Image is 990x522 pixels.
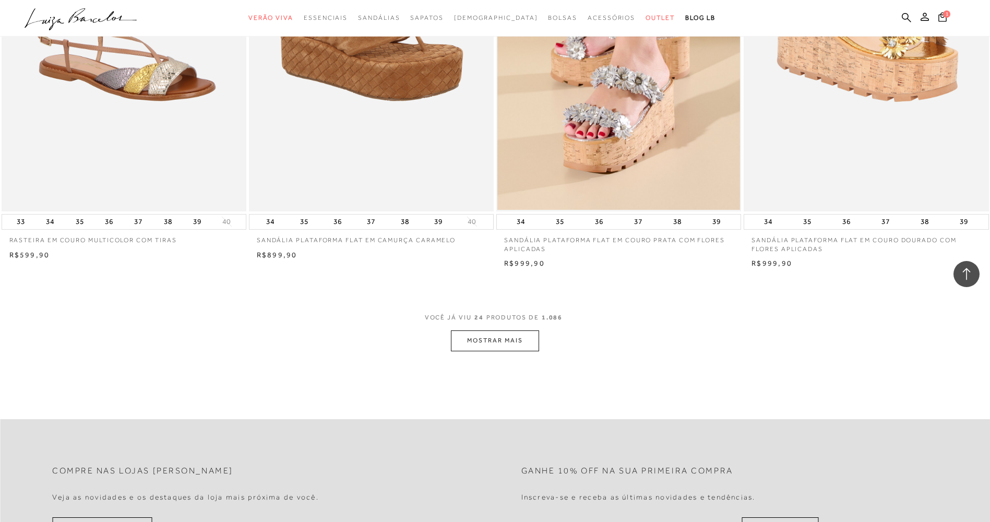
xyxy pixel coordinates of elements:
[646,14,675,21] span: Outlet
[454,14,538,21] span: [DEMOGRAPHIC_DATA]
[410,8,443,28] a: categoryNavScreenReaderText
[358,14,400,21] span: Sandálias
[304,8,348,28] a: categoryNavScreenReaderText
[52,493,319,502] h4: Veja as novidades e os destaques da loja mais próxima de você.
[631,215,646,229] button: 37
[588,14,635,21] span: Acessórios
[73,215,87,229] button: 35
[752,259,792,267] span: R$999,90
[398,215,412,229] button: 38
[330,215,345,229] button: 36
[878,215,893,229] button: 37
[670,215,685,229] button: 38
[839,215,854,229] button: 36
[102,215,116,229] button: 36
[248,8,293,28] a: categoryNavScreenReaderText
[190,215,205,229] button: 39
[548,8,577,28] a: categoryNavScreenReaderText
[548,14,577,21] span: Bolsas
[131,215,146,229] button: 37
[474,314,484,321] span: 24
[2,230,246,245] a: RASTEIRA EM COURO MULTICOLOR COM TIRAS
[425,314,566,321] span: VOCÊ JÁ VIU PRODUTOS DE
[646,8,675,28] a: categoryNavScreenReaderText
[685,8,715,28] a: BLOG LB
[43,215,57,229] button: 34
[761,215,776,229] button: 34
[464,217,479,227] button: 40
[588,8,635,28] a: categoryNavScreenReaderText
[9,251,50,259] span: R$599,90
[161,215,175,229] button: 38
[943,10,950,18] span: 1
[542,314,563,321] span: 1.086
[744,230,988,254] a: SANDÁLIA PLATAFORMA FLAT EM COURO DOURADO COM FLORES APLICADAS
[800,215,815,229] button: 35
[957,215,971,229] button: 39
[358,8,400,28] a: categoryNavScreenReaderText
[304,14,348,21] span: Essenciais
[504,259,545,267] span: R$999,90
[257,251,297,259] span: R$899,90
[410,14,443,21] span: Sapatos
[263,215,278,229] button: 34
[521,466,733,476] h2: Ganhe 10% off na sua primeira compra
[521,493,756,502] h4: Inscreva-se e receba as últimas novidades e tendências.
[52,466,233,476] h2: Compre nas lojas [PERSON_NAME]
[297,215,312,229] button: 35
[249,230,494,245] a: SANDÁLIA PLATAFORMA FLAT EM CAMURÇA CARAMELO
[248,14,293,21] span: Verão Viva
[451,330,539,351] button: MOSTRAR MAIS
[514,215,528,229] button: 34
[709,215,724,229] button: 39
[14,215,28,229] button: 33
[553,215,567,229] button: 35
[219,217,234,227] button: 40
[917,215,932,229] button: 38
[496,230,741,254] a: SANDÁLIA PLATAFORMA FLAT EM COURO PRATA COM FLORES APLICADAS
[454,8,538,28] a: noSubCategoriesText
[364,215,378,229] button: 37
[592,215,606,229] button: 36
[685,14,715,21] span: BLOG LB
[935,11,950,26] button: 1
[431,215,446,229] button: 39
